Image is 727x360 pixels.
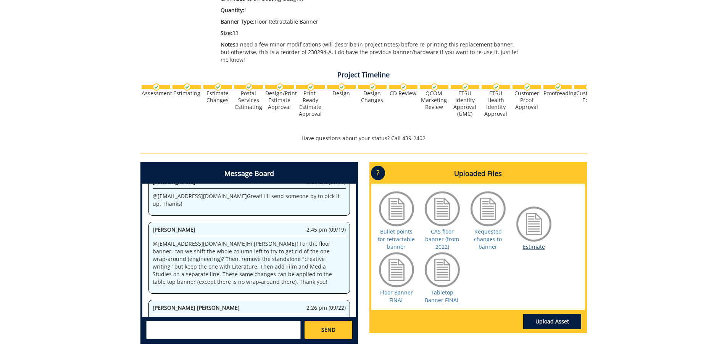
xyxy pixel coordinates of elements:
div: Design [327,90,356,97]
span: [PERSON_NAME] [PERSON_NAME] [153,304,240,311]
p: @ [EMAIL_ADDRESS][DOMAIN_NAME] Great! I'll send someone by to pick it up. Thanks! [153,192,346,208]
div: QCOM Marketing Review [420,90,448,110]
div: CD Review [389,90,418,97]
p: 33 [221,29,519,37]
span: Size: [221,29,232,37]
a: Bullet points for retractable banner [378,228,415,250]
img: checkmark [462,83,469,91]
img: checkmark [153,83,160,91]
textarea: messageToSend [146,321,301,339]
p: I need a few minor modifications (will describe in project notes) before re-printing this replace... [221,41,519,64]
span: 2:26 pm (09/22) [306,304,346,312]
div: Customer Proof Approval [513,90,541,110]
span: [PERSON_NAME] [153,226,195,233]
a: Floor Banner FINAL [380,289,413,304]
img: checkmark [184,83,191,91]
span: Banner Type: [221,18,255,25]
p: @ [EMAIL_ADDRESS][DOMAIN_NAME] Hi [PERSON_NAME]! For the floor banner, can we shift the whole col... [153,240,346,286]
div: ETSU Identity Approval (UMC) [451,90,479,117]
img: checkmark [524,83,531,91]
span: Notes: [221,41,237,48]
a: SEND [305,321,352,339]
img: checkmark [214,83,222,91]
div: Design/Print Estimate Approval [265,90,294,110]
a: Requested changes to banner [474,228,502,250]
span: Quantity: [221,6,244,14]
div: Assessment [142,90,170,97]
img: checkmark [276,83,284,91]
img: checkmark [493,83,500,91]
div: ETSU Health Identity Approval [482,90,510,117]
span: SEND [321,326,335,334]
img: checkmark [307,83,314,91]
a: Estimate [523,243,545,250]
div: Print-Ready Estimate Approval [296,90,325,117]
p: ? [371,166,385,180]
div: Design Changes [358,90,387,104]
img: checkmark [369,83,376,91]
div: Postal Services Estimating [234,90,263,110]
div: Customer Edits [574,90,603,104]
p: Floor Retractable Banner [221,18,519,26]
img: checkmark [555,83,562,91]
p: Have questions about your status? Call 439-2402 [140,134,587,142]
a: Tabletop Banner FINAL [425,289,459,304]
img: checkmark [245,83,253,91]
img: checkmark [431,83,438,91]
h4: Uploaded Files [371,164,585,184]
h4: Message Board [142,164,356,184]
div: Estimating [172,90,201,97]
div: Proofreading [543,90,572,97]
img: checkmark [338,83,345,91]
a: Upload Asset [523,314,581,329]
span: 2:45 pm (09/19) [306,226,346,234]
h4: Project Timeline [140,71,587,79]
div: Estimate Changes [203,90,232,104]
p: 1 [221,6,519,14]
img: checkmark [585,83,593,91]
a: CAS floor banner (from 2022) [425,228,459,250]
img: checkmark [400,83,407,91]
